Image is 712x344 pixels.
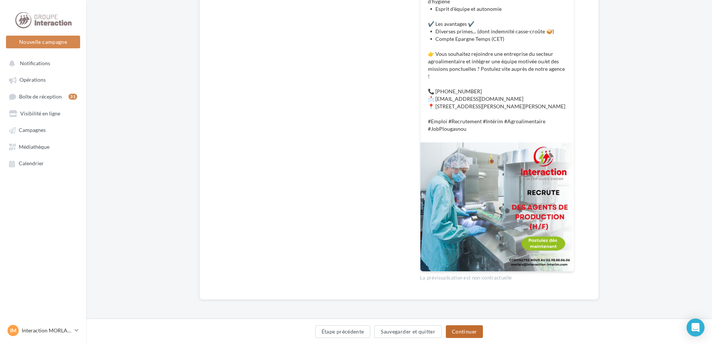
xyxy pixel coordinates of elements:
[20,60,50,66] span: Notifications
[19,127,46,133] span: Campagnes
[4,156,82,170] a: Calendrier
[4,106,82,120] a: Visibilité en ligne
[374,325,442,338] button: Sauvegarder et quitter
[687,319,705,337] div: Open Intercom Messenger
[69,94,77,100] div: 31
[6,36,80,48] button: Nouvelle campagne
[420,272,574,281] div: La prévisualisation est non-contractuelle
[22,327,71,334] p: Interaction MORLAIX
[10,327,16,334] span: IM
[4,123,82,136] a: Campagnes
[4,140,82,153] a: Médiathèque
[4,90,82,103] a: Boîte de réception31
[19,77,46,83] span: Opérations
[446,325,483,338] button: Continuer
[4,73,82,86] a: Opérations
[19,93,62,100] span: Boîte de réception
[6,323,80,338] a: IM Interaction MORLAIX
[19,160,44,167] span: Calendrier
[19,144,49,150] span: Médiathèque
[315,325,371,338] button: Étape précédente
[20,110,60,117] span: Visibilité en ligne
[4,56,79,70] button: Notifications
